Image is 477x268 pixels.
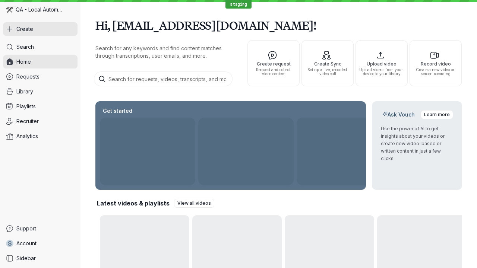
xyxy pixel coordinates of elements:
button: Upload videoUpload videos from your device to your library [356,40,408,86]
span: Library [16,88,33,95]
span: Set up a live, recorded video call [305,68,350,76]
span: Sidebar [16,255,36,262]
a: Sidebar [3,252,78,265]
span: Home [16,58,31,66]
span: Playlists [16,103,36,110]
a: Recruiter [3,115,78,128]
span: Analytics [16,133,38,140]
a: Analytics [3,130,78,143]
a: Library [3,85,78,98]
span: Create [16,25,33,33]
a: Support [3,222,78,235]
button: Record videoCreate a new video or screen recording [410,40,462,86]
span: Search [16,43,34,51]
a: Learn more [421,110,453,119]
p: Search for any keywords and find content matches through transcriptions, user emails, and more. [95,45,234,60]
span: Upload videos from your device to your library [359,68,404,76]
a: Home [3,55,78,68]
span: Create a new video or screen recording [413,68,458,76]
div: QA - Local Automation [3,3,78,16]
input: Search for requests, videos, transcripts, and more... [94,71,233,86]
span: Support [16,225,36,232]
h2: Latest videos & playlists [97,199,170,207]
a: sAccount [3,237,78,250]
span: s [8,240,12,247]
span: Create request [251,61,296,66]
h2: Ask Vouch [381,111,416,118]
span: Account [16,240,37,247]
span: Requests [16,73,40,80]
span: Learn more [424,111,450,118]
a: Playlists [3,100,78,113]
a: View all videos [174,199,214,208]
img: QA - Local Automation avatar [6,6,13,13]
span: Upload video [359,61,404,66]
span: Request and collect video content [251,68,296,76]
button: Create SyncSet up a live, recorded video call [301,40,354,86]
a: Search [3,40,78,54]
span: Create Sync [305,61,350,66]
span: Recruiter [16,118,39,125]
span: Record video [413,61,458,66]
span: View all videos [177,200,211,207]
h1: Hi, [EMAIL_ADDRESS][DOMAIN_NAME]! [95,15,462,36]
button: Create requestRequest and collect video content [247,40,300,86]
p: Use the power of AI to get insights about your videos or create new video-based or written conten... [381,125,453,162]
h2: Get started [101,107,134,115]
button: Create [3,22,78,36]
a: Requests [3,70,78,83]
span: QA - Local Automation [16,6,63,13]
